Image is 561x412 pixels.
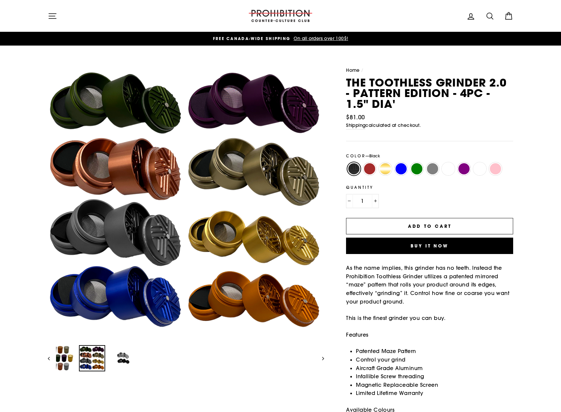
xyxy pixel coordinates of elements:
[346,122,365,129] a: Shipping
[48,345,56,371] button: Previous
[346,194,353,208] button: Reduce item quantity by one
[346,184,513,190] label: Quantity
[379,162,392,175] label: Gold
[49,35,512,42] a: FREE CANADA-WIDE SHIPPING On all orders over 100$!
[369,153,380,158] span: Black
[80,346,105,371] img: The Toothless Grinder 2.0 - Pattern Edition - 4PC - 1.5" Dia'
[346,122,513,129] small: calculated at checkout.
[316,345,324,371] button: Next
[408,223,452,229] span: Add to cart
[346,67,360,73] a: Home
[365,153,380,158] span: —
[346,331,513,339] p: Features
[395,162,408,175] label: Light Blue
[356,381,513,389] li: Magnetic Replaceable Screen
[347,162,360,175] label: Black
[48,346,73,371] img: The Toothless Grinder 2.0 - Pattern Edition - 4PC - 1.5" Dia'
[111,346,136,371] img: The Toothless Grinder 2.0 - Pattern Edition - 4PC - 1.5" Dia'
[361,67,363,73] span: /
[346,194,379,208] input: quantity
[410,162,423,175] label: Matte Lime Green
[292,35,348,41] span: On all orders over 100$!
[356,372,513,381] li: Infallible Screw threading
[248,10,313,22] img: PROHIBITION COUNTER-CULTURE CLUB
[426,162,439,175] label: [PERSON_NAME]
[356,389,513,398] li: Limited Lifetime Warranty
[356,356,513,364] li: Control your grind
[346,218,513,234] button: Add to cart
[363,162,376,175] label: [PERSON_NAME]
[346,314,513,323] p: This is the finest grinder you can buy.
[356,364,513,373] li: Aircraft Grade Aluminum
[346,113,365,121] span: $81.00
[213,36,291,41] span: FREE CANADA-WIDE SHIPPING
[372,194,379,208] button: Increase item quantity by one
[346,67,513,74] nav: breadcrumbs
[489,162,502,175] label: Rose Pink
[346,264,513,306] p: As the name implies, this grinder has no teeth. Instead the Prohibition Toothless Grinder utilize...
[346,153,513,159] label: Color
[356,347,513,356] li: Patented Maze Pattern
[346,238,513,254] button: Buy it now
[442,162,455,175] label: [PERSON_NAME]
[457,162,471,175] label: Matte Purple
[346,77,513,109] h1: The Toothless Grinder 2.0 - Pattern Edition - 4PC - 1.5" Dia'
[473,162,486,175] label: [PERSON_NAME]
